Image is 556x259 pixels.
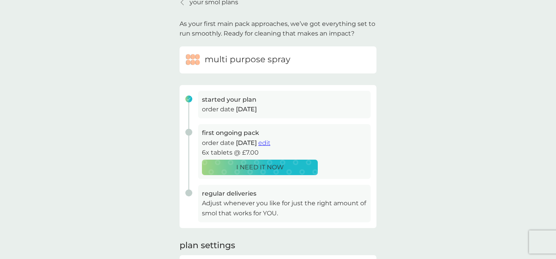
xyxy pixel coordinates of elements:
span: edit [258,139,270,147]
p: As your first main pack approaches, we’ve got everything set to run smoothly. Ready for cleaning ... [180,19,376,39]
h3: started your plan [202,95,367,105]
p: I NEED IT NOW [236,162,284,172]
h2: plan settings [180,240,235,252]
p: Adjust whenever you like for just the right amount of smol that works for YOU. [202,198,367,218]
img: multi purpose spray [185,52,201,68]
h3: first ongoing pack [202,128,367,138]
span: [DATE] [236,106,257,113]
p: order date [202,104,367,114]
span: [DATE] [236,139,257,147]
p: 6x tablets @ £7.00 [202,148,367,158]
button: I NEED IT NOW [202,160,318,175]
button: edit [258,138,270,148]
p: order date [202,138,367,148]
h3: regular deliveries [202,189,367,199]
h6: multi purpose spray [205,54,290,66]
